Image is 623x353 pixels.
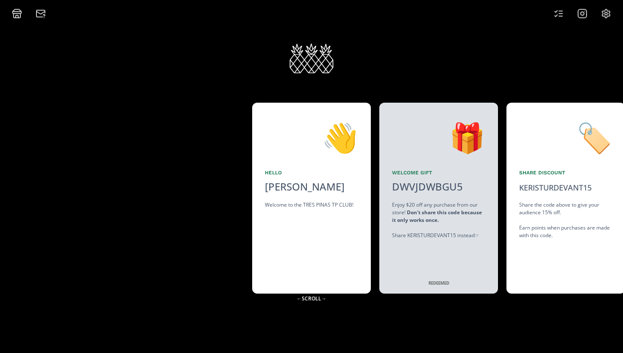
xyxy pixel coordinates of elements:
div: Enjoy $20 off any purchase from our store! Share KERISTURDEVANT15 instead ☞ [392,201,485,239]
div: Share Discount [519,169,612,176]
div: [PERSON_NAME] [265,179,358,194]
div: Welcome to the TRES PINAS TP CLUB! [265,201,358,209]
div: 🎁 [392,115,485,159]
div: 👋 [265,115,358,159]
div: Hello [265,169,358,176]
div: ← scroll → [290,294,333,304]
div: DWVJDWBGU5 [387,179,468,194]
strong: REDEEMED [428,280,449,286]
div: Share the code above to give your audience 15% off. Earn points when purchases are made with this... [519,201,612,239]
div: KERISTURDEVANT15 [519,182,592,193]
div: Welcome Gift [392,169,485,176]
strong: Don't share this code because it only works once. [392,209,482,224]
img: xFRsjASRRnqF [288,42,334,74]
div: 🏷️ [519,115,612,159]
